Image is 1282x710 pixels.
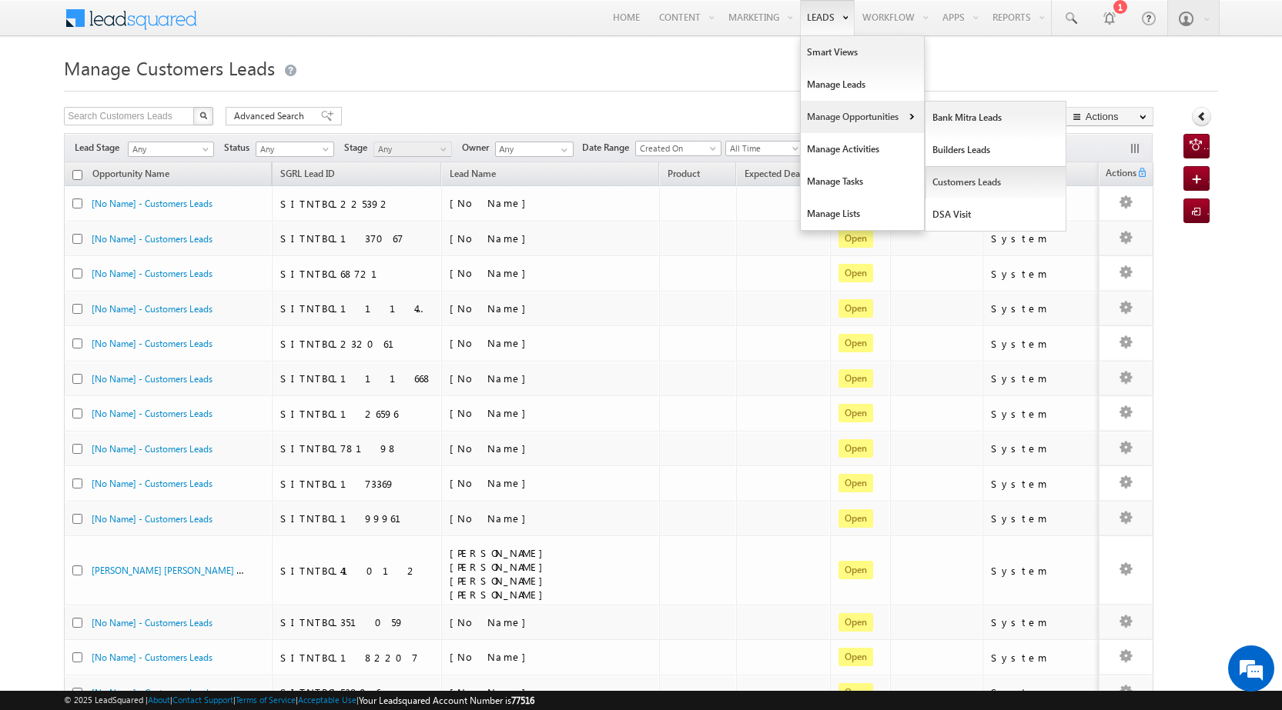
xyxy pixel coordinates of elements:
[280,615,434,629] div: SITNTBCL351059
[991,302,1092,315] div: System
[450,266,534,279] span: [No Name]
[926,102,1066,134] a: Bank Mitra Leads
[991,407,1092,421] div: System
[450,615,534,628] span: [No Name]
[64,55,275,80] span: Manage Customers Leads
[280,337,434,351] div: SITNTBCL232061
[85,165,177,185] a: Opportunity Name
[991,512,1092,525] div: System
[991,337,1092,351] div: System
[991,685,1092,699] div: System
[838,334,873,352] span: Open
[991,372,1092,385] div: System
[92,687,213,698] a: [No Name] - Customers Leads
[442,165,504,185] span: Lead Name
[359,695,534,706] span: Your Leadsquared Account Number is
[991,232,1092,245] div: System
[172,695,233,705] a: Contact Support
[801,133,924,165] a: Manage Activities
[450,336,534,349] span: [No Name]
[256,142,334,157] a: Any
[636,142,716,155] span: Created On
[129,142,209,156] span: Any
[668,168,700,179] span: Product
[838,509,873,528] span: Open
[450,512,534,525] span: [No Name]
[991,267,1092,281] div: System
[374,142,447,156] span: Any
[72,170,82,180] input: Check all records
[725,141,804,156] a: All Time
[801,68,924,101] a: Manage Leads
[991,651,1092,665] div: System
[450,406,534,419] span: [No Name]
[838,369,873,388] span: Open
[801,101,924,133] a: Manage Opportunities
[553,142,572,158] a: Show All Items
[280,407,434,421] div: SITNTBCL126596
[582,141,635,155] span: Date Range
[234,109,309,123] span: Advanced Search
[450,685,534,698] span: [No Name]
[148,695,170,705] a: About
[991,477,1092,491] div: System
[838,613,873,632] span: Open
[926,198,1066,231] a: DSA Visit
[92,303,213,315] a: [No Name] - Customers Leads
[64,693,534,708] span: © 2025 LeadSquared | | | | |
[75,141,126,155] span: Lead Stage
[1065,107,1153,126] button: Actions
[450,232,534,245] span: [No Name]
[991,442,1092,455] div: System
[92,652,213,663] a: [No Name] - Customers Leads
[1100,165,1136,185] span: Actions
[280,197,434,211] div: SITNTBCL225392
[838,404,873,422] span: Open
[280,564,434,578] div: SITNTBCL41012
[838,264,873,282] span: Open
[838,683,873,702] span: Open
[450,546,551,601] span: [PERSON_NAME] [PERSON_NAME] [PERSON_NAME] [PERSON_NAME]
[92,408,213,419] a: [No Name] - Customers Leads
[92,563,455,576] a: [PERSON_NAME] [PERSON_NAME] [PERSON_NAME] [PERSON_NAME] - Customers Leads
[450,196,534,209] span: [No Name]
[801,198,924,230] a: Manage Lists
[92,443,213,455] a: [No Name] - Customers Leads
[280,168,335,179] span: SGRL Lead ID
[726,142,799,155] span: All Time
[801,165,924,198] a: Manage Tasks
[280,442,434,455] div: SITNTBCL78198
[450,650,534,663] span: [No Name]
[838,439,873,458] span: Open
[92,373,213,385] a: [No Name] - Customers Leads
[298,695,356,705] a: Acceptable Use
[462,141,495,155] span: Owner
[128,142,214,157] a: Any
[92,478,213,489] a: [No Name] - Customers Leads
[92,617,213,628] a: [No Name] - Customers Leads
[280,685,434,699] div: SITNTBCL53806
[838,474,873,492] span: Open
[635,141,721,156] a: Created On
[280,512,434,525] div: SITNTBCL199961
[92,513,213,525] a: [No Name] - Customers Leads
[511,695,534,706] span: 77516
[280,477,434,491] div: SITNTBCL173369
[838,561,873,579] span: Open
[838,229,873,248] span: Open
[92,268,213,279] a: [No Name] - Customers Leads
[737,165,829,185] a: Expected Deal Size
[273,165,343,185] a: SGRL Lead ID
[926,134,1066,166] a: Builders Leads
[256,142,330,156] span: Any
[450,372,534,385] span: [No Name]
[92,338,213,349] a: [No Name] - Customers Leads
[224,141,256,155] span: Status
[280,232,434,245] div: SITNTBCL137067
[280,302,434,315] div: SITNTBCL111412
[280,372,434,385] div: SITNTBCL111668
[450,442,534,455] span: [No Name]
[838,299,873,318] span: Open
[450,302,534,315] span: [No Name]
[280,267,434,281] div: SITNTBCL68721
